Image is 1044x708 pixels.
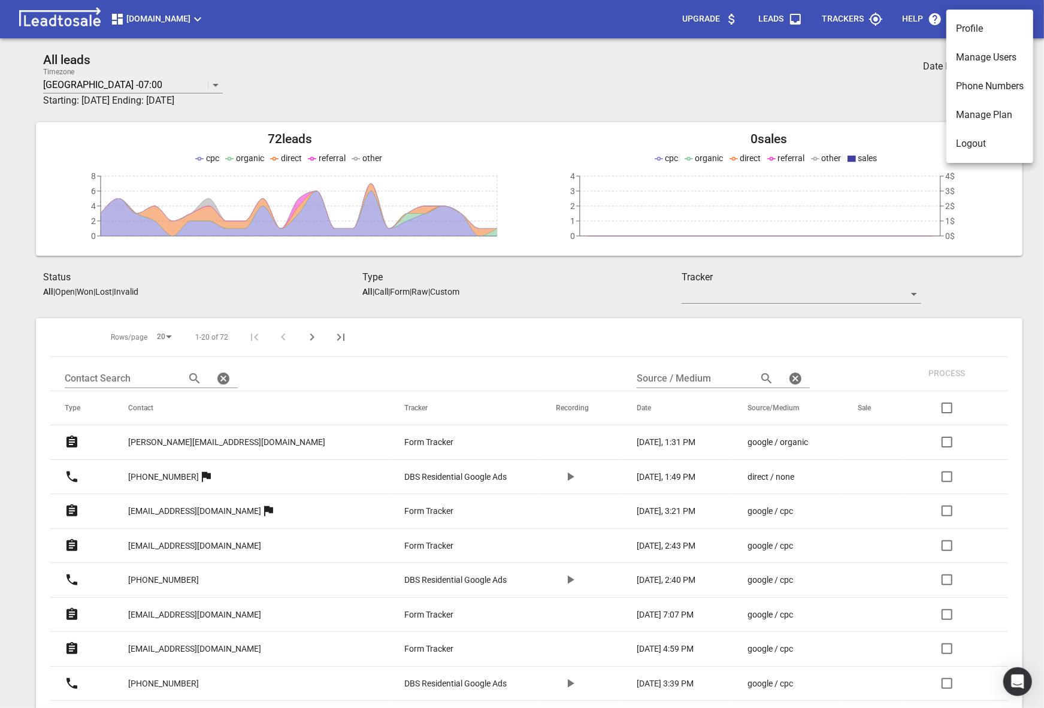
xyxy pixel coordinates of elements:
li: Logout [946,129,1033,158]
li: Manage Users [946,43,1033,72]
div: Open Intercom Messenger [1003,667,1032,696]
li: Profile [946,14,1033,43]
li: Phone Numbers [946,72,1033,101]
li: Manage Plan [946,101,1033,129]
